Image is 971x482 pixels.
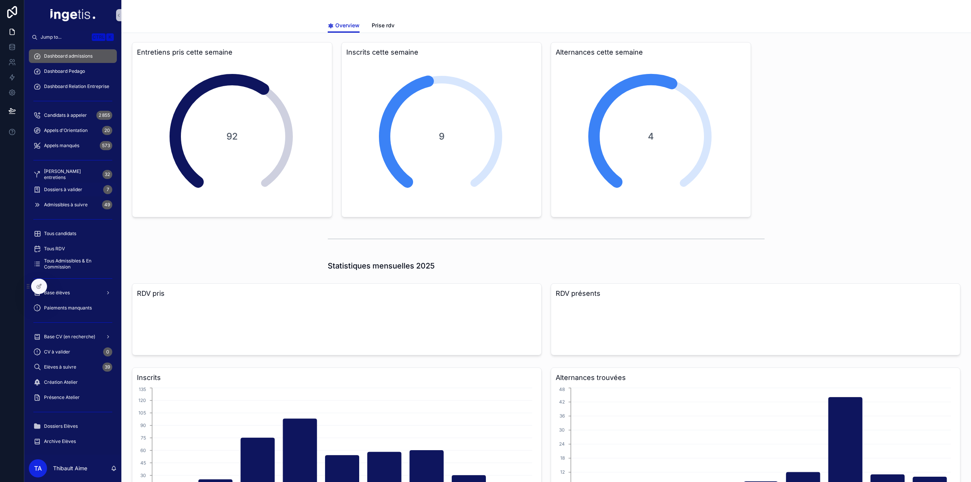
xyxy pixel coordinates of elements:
[138,410,146,416] tspan: 105
[44,53,93,59] span: Dashboard admissions
[44,143,79,149] span: Appels manqués
[103,347,112,356] div: 0
[140,447,146,453] tspan: 60
[559,413,565,419] tspan: 36
[103,185,112,194] div: 7
[559,386,565,392] tspan: 48
[96,111,112,120] div: 2 855
[372,22,394,29] span: Prise rdv
[29,139,117,152] a: Appels manqués573
[44,379,78,385] span: Création Atelier
[102,170,112,179] div: 32
[29,168,117,181] a: [PERSON_NAME] entretiens32
[29,286,117,300] a: Base élèves
[102,200,112,209] div: 49
[141,435,146,441] tspan: 75
[102,363,112,372] div: 39
[137,47,327,58] h3: Entretiens pris cette semaine
[44,258,109,270] span: Tous Admissibles & En Commission
[140,473,146,478] tspan: 30
[29,257,117,271] a: Tous Admissibles & En Commission
[102,126,112,135] div: 20
[140,460,146,466] tspan: 45
[92,33,105,41] span: Ctrl
[556,372,955,383] h3: Alternances trouvées
[29,124,117,137] a: Appels d'Orientation20
[328,261,435,271] h1: Statistiques mensuelles 2025
[560,469,565,475] tspan: 12
[346,47,537,58] h3: Inscrits cette semaine
[138,397,146,403] tspan: 120
[140,422,146,428] tspan: 90
[34,464,42,473] span: TA
[226,130,238,143] span: 92
[44,290,70,296] span: Base élèves
[44,202,88,208] span: Admissibles à suivre
[29,330,117,344] a: Base CV (en recherche)
[44,168,99,181] span: [PERSON_NAME] entretiens
[29,64,117,78] a: Dashboard Pedago
[559,399,565,405] tspan: 42
[29,301,117,315] a: Paiements manquants
[44,438,76,444] span: Archive Elèves
[29,198,117,212] a: Admissibles à suivre49
[29,419,117,433] a: Dossiers Elèves
[29,49,117,63] a: Dashboard admissions
[139,386,146,392] tspan: 135
[100,141,112,150] div: 573
[29,435,117,448] a: Archive Elèves
[29,391,117,404] a: Présence Atelier
[44,349,70,355] span: CV à valider
[29,183,117,196] a: Dossiers à valider7
[24,44,121,455] div: scrollable content
[44,68,85,74] span: Dashboard Pedago
[44,231,76,237] span: Tous candidats
[44,423,78,429] span: Dossiers Elèves
[556,288,955,299] h3: RDV présents
[335,22,360,29] span: Overview
[44,305,92,311] span: Paiements manquants
[29,242,117,256] a: Tous RDV
[44,127,88,133] span: Appels d'Orientation
[44,246,65,252] span: Tous RDV
[44,394,80,400] span: Présence Atelier
[648,130,654,143] span: 4
[44,187,82,193] span: Dossiers à valider
[29,375,117,389] a: Création Atelier
[29,108,117,122] a: Candidats à appeler2 855
[29,360,117,374] a: Elèves à suivre39
[372,19,394,34] a: Prise rdv
[44,364,76,370] span: Elèves à suivre
[29,80,117,93] a: Dashboard Relation Entreprise
[560,455,565,461] tspan: 18
[559,441,565,447] tspan: 24
[44,334,95,340] span: Base CV (en recherche)
[29,345,117,359] a: CV à valider0
[50,9,95,21] img: App logo
[328,19,360,33] a: Overview
[559,427,565,433] tspan: 30
[29,30,117,44] button: Jump to...CtrlK
[556,47,746,58] h3: Alternances cette semaine
[29,227,117,240] a: Tous candidats
[41,34,89,40] span: Jump to...
[439,130,445,143] span: 9
[107,34,113,40] span: K
[44,112,87,118] span: Candidats à appeler
[137,372,537,383] h3: Inscrits
[44,83,109,89] span: Dashboard Relation Entreprise
[137,288,537,299] h3: RDV pris
[53,465,87,472] p: Thibault Aime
